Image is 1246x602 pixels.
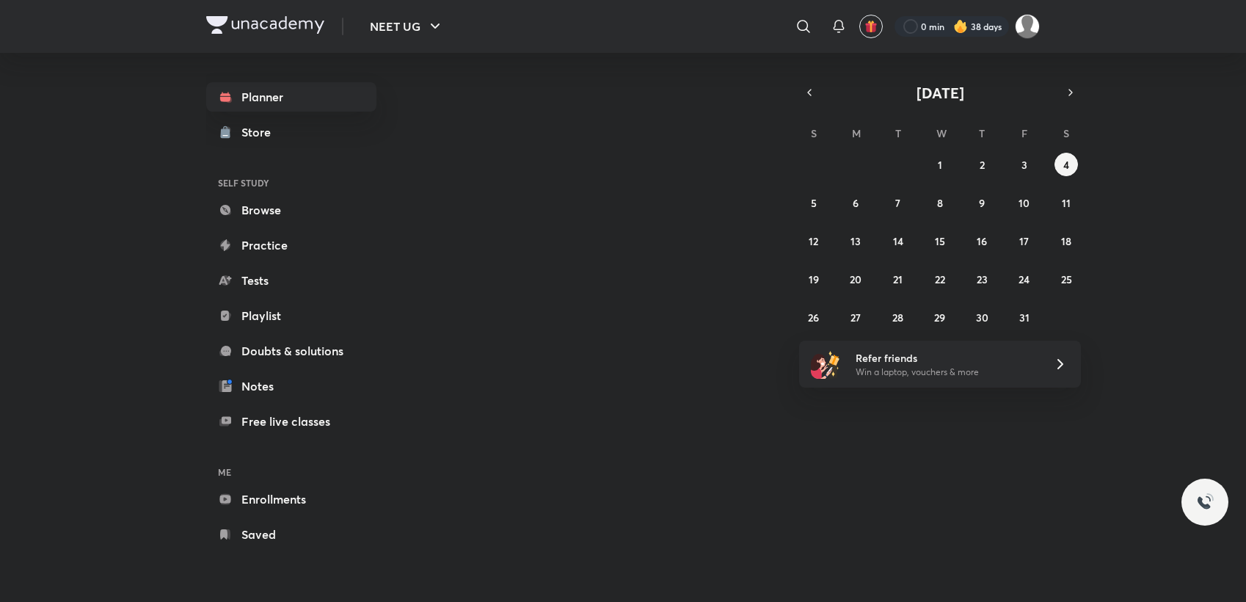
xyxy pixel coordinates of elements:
[206,195,376,225] a: Browse
[853,196,859,210] abbr: October 6, 2025
[970,191,994,214] button: October 9, 2025
[206,371,376,401] a: Notes
[206,301,376,330] a: Playlist
[809,234,818,248] abbr: October 12, 2025
[856,366,1036,379] p: Win a laptop, vouchers & more
[844,305,867,329] button: October 27, 2025
[970,305,994,329] button: October 30, 2025
[928,153,952,176] button: October 1, 2025
[979,126,985,140] abbr: Thursday
[206,336,376,366] a: Doubts & solutions
[934,311,945,324] abbr: October 29, 2025
[938,158,942,172] abbr: October 1, 2025
[936,126,947,140] abbr: Wednesday
[895,126,901,140] abbr: Tuesday
[1021,158,1027,172] abbr: October 3, 2025
[1061,234,1071,248] abbr: October 18, 2025
[206,266,376,295] a: Tests
[1021,126,1027,140] abbr: Friday
[1015,14,1040,39] img: Payal
[893,272,903,286] abbr: October 21, 2025
[850,272,861,286] abbr: October 20, 2025
[361,12,453,41] button: NEET UG
[1013,305,1036,329] button: October 31, 2025
[886,305,910,329] button: October 28, 2025
[976,311,988,324] abbr: October 30, 2025
[1054,229,1078,253] button: October 18, 2025
[886,191,910,214] button: October 7, 2025
[980,158,985,172] abbr: October 2, 2025
[928,267,952,291] button: October 22, 2025
[206,485,376,514] a: Enrollments
[1054,153,1078,176] button: October 4, 2025
[1061,272,1072,286] abbr: October 25, 2025
[1196,493,1214,511] img: ttu
[802,267,826,291] button: October 19, 2025
[935,234,945,248] abbr: October 15, 2025
[977,272,988,286] abbr: October 23, 2025
[802,191,826,214] button: October 5, 2025
[977,234,987,248] abbr: October 16, 2025
[1054,267,1078,291] button: October 25, 2025
[893,234,903,248] abbr: October 14, 2025
[970,229,994,253] button: October 16, 2025
[1013,229,1036,253] button: October 17, 2025
[970,267,994,291] button: October 23, 2025
[953,19,968,34] img: streak
[928,229,952,253] button: October 15, 2025
[1054,191,1078,214] button: October 11, 2025
[979,196,985,210] abbr: October 9, 2025
[1019,234,1029,248] abbr: October 17, 2025
[206,170,376,195] h6: SELF STUDY
[886,267,910,291] button: October 21, 2025
[811,196,817,210] abbr: October 5, 2025
[820,82,1060,103] button: [DATE]
[1013,267,1036,291] button: October 24, 2025
[844,229,867,253] button: October 13, 2025
[859,15,883,38] button: avatar
[1063,126,1069,140] abbr: Saturday
[850,311,861,324] abbr: October 27, 2025
[206,117,376,147] a: Store
[206,16,324,37] a: Company Logo
[895,196,900,210] abbr: October 7, 2025
[856,350,1036,366] h6: Refer friends
[802,305,826,329] button: October 26, 2025
[802,229,826,253] button: October 12, 2025
[241,123,280,141] div: Store
[1062,196,1071,210] abbr: October 11, 2025
[1019,196,1030,210] abbr: October 10, 2025
[928,305,952,329] button: October 29, 2025
[206,82,376,112] a: Planner
[886,229,910,253] button: October 14, 2025
[1019,272,1030,286] abbr: October 24, 2025
[809,272,819,286] abbr: October 19, 2025
[892,311,903,324] abbr: October 28, 2025
[1063,158,1069,172] abbr: October 4, 2025
[206,16,324,34] img: Company Logo
[206,460,376,485] h6: ME
[850,234,861,248] abbr: October 13, 2025
[937,196,943,210] abbr: October 8, 2025
[970,153,994,176] button: October 2, 2025
[206,407,376,436] a: Free live classes
[844,191,867,214] button: October 6, 2025
[206,520,376,549] a: Saved
[811,349,840,379] img: referral
[1019,311,1030,324] abbr: October 31, 2025
[811,126,817,140] abbr: Sunday
[808,311,819,324] abbr: October 26, 2025
[917,83,964,103] span: [DATE]
[935,272,945,286] abbr: October 22, 2025
[928,191,952,214] button: October 8, 2025
[844,267,867,291] button: October 20, 2025
[1013,153,1036,176] button: October 3, 2025
[1013,191,1036,214] button: October 10, 2025
[864,20,878,33] img: avatar
[852,126,861,140] abbr: Monday
[206,231,376,260] a: Practice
